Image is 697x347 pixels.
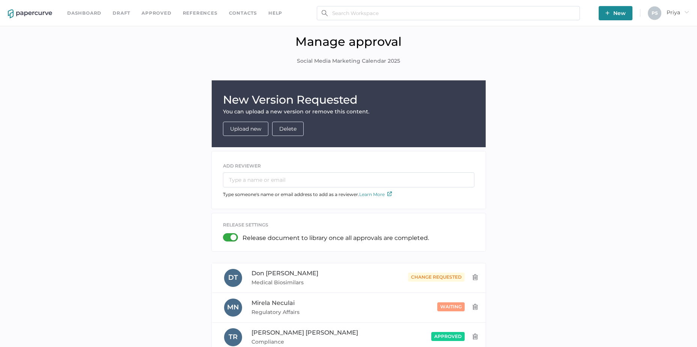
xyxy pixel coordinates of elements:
span: approved [434,333,462,339]
span: Social Media Marketing Calendar 2025 [297,57,400,65]
a: Upload new [230,125,261,132]
span: Priya [667,9,689,16]
span: Type someone's name or email address to add as a reviewer. [223,192,392,197]
span: Compliance [251,337,365,346]
i: arrow_right [684,9,689,15]
button: Delete [272,122,304,136]
a: Learn More [359,192,392,197]
div: help [268,9,282,17]
img: delete [472,333,478,339]
img: external-link-icon.7ec190a1.svg [387,192,392,196]
span: Regulatory Affairs [251,308,365,317]
a: Draft [113,9,130,17]
div: You can upload a new version or remove this content. [223,108,474,115]
span: waiting [440,304,462,309]
button: Upload new [223,122,268,136]
span: P S [652,10,658,16]
img: search.bf03fe8b.svg [322,10,328,16]
span: D T [228,273,238,282]
span: Medical Biosimilars [251,278,365,287]
span: change requested [411,274,462,280]
img: plus-white.e19ec114.svg [605,11,610,15]
span: [PERSON_NAME] [PERSON_NAME] [251,329,358,336]
img: papercurve-logo-colour.7244d18c.svg [8,9,52,18]
h1: Manage approval [6,34,691,49]
span: release settings [223,222,268,228]
span: M N [227,303,239,311]
input: Search Workspace [317,6,580,20]
a: Approved [142,9,171,17]
a: Contacts [229,9,257,17]
p: Release document to library once all approvals are completed. [242,234,429,241]
span: ADD REVIEWER [223,163,261,169]
button: New [599,6,632,20]
input: Type a name or email [223,172,474,187]
span: T R [229,333,238,341]
span: New [605,6,626,20]
img: delete [472,304,478,310]
span: Mirela Neculai [251,299,295,306]
span: Delete [279,122,297,136]
a: Dashboard [67,9,101,17]
img: delete [472,274,478,280]
h1: New Version Requested [223,92,474,108]
a: References [183,9,218,17]
span: Don [PERSON_NAME] [251,270,318,277]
